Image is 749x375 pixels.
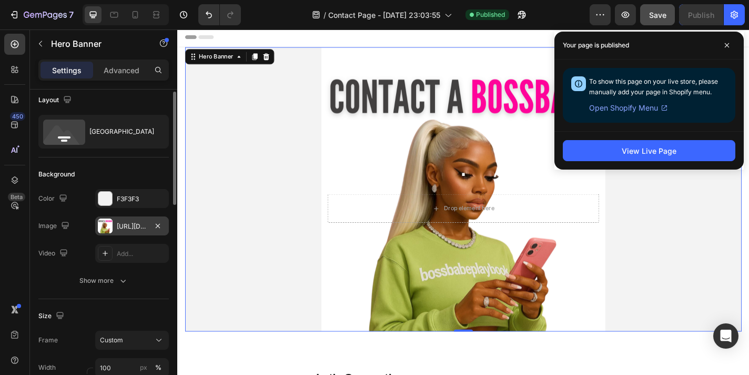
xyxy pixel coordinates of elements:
[622,145,676,156] div: View Live Page
[69,8,74,21] p: 7
[38,170,75,179] div: Background
[688,9,714,21] div: Publish
[95,331,169,350] button: Custom
[22,25,64,35] div: Hero Banner
[328,9,440,21] span: Contact Page - [DATE] 23:03:55
[713,323,738,349] div: Open Intercom Messenger
[38,246,70,261] div: Video
[649,11,666,19] span: Save
[323,9,326,21] span: /
[100,335,123,345] span: Custom
[137,361,150,374] button: %
[104,65,139,76] p: Advanced
[155,363,161,372] div: %
[52,65,82,76] p: Settings
[8,19,623,333] div: Overlay
[89,120,154,144] div: [GEOGRAPHIC_DATA]
[589,77,718,96] span: To show this page on your live store, please manually add your page in Shopify menu.
[563,140,735,161] button: View Live Page
[563,40,629,51] p: Your page is published
[38,192,69,206] div: Color
[38,309,66,323] div: Size
[640,4,675,25] button: Save
[294,193,350,202] div: Drop element here
[198,4,241,25] div: Undo/Redo
[10,112,25,121] div: 450
[51,37,140,50] p: Hero Banner
[177,29,749,375] iframe: Design area
[476,10,505,19] span: Published
[117,249,166,259] div: Add...
[152,361,165,374] button: px
[679,4,723,25] button: Publish
[117,222,147,231] div: [URL][DOMAIN_NAME]
[38,219,72,233] div: Image
[79,275,128,286] div: Show more
[38,335,58,345] label: Frame
[38,271,169,290] button: Show more
[117,194,166,204] div: F3F3F3
[8,19,623,333] div: Background Image
[166,140,465,169] h1: .
[8,193,25,201] div: Beta
[4,4,78,25] button: 7
[38,363,56,372] label: Width
[38,93,74,107] div: Layout
[140,363,147,372] div: px
[589,102,658,114] span: Open Shopify Menu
